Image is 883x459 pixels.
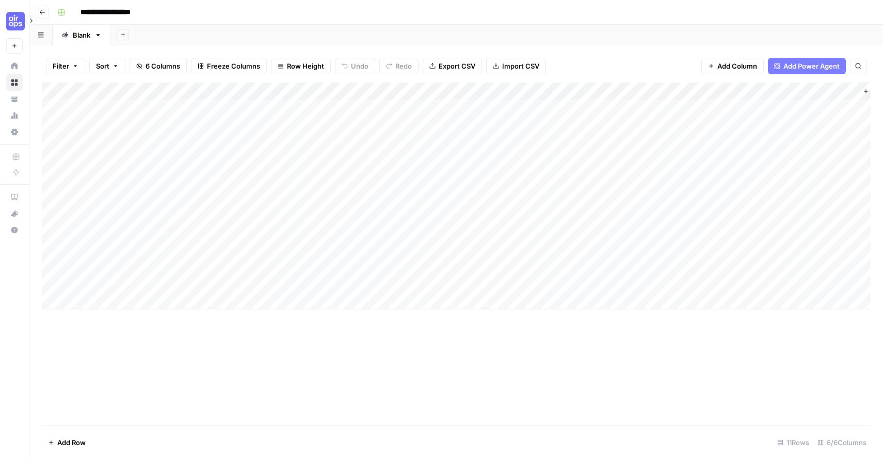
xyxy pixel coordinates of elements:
button: Row Height [271,58,331,74]
a: Settings [6,124,23,140]
span: Add Column [717,61,757,71]
span: Import CSV [502,61,539,71]
a: Usage [6,107,23,124]
button: Workspace: AirOps U Cohort 1 [6,8,23,34]
div: Blank [73,30,90,40]
span: 6 Columns [146,61,180,71]
button: Freeze Columns [191,58,267,74]
button: Filter [46,58,85,74]
div: What's new? [7,206,22,221]
button: Redo [379,58,419,74]
span: Sort [96,61,109,71]
img: AirOps U Cohort 1 Logo [6,12,25,30]
button: Sort [89,58,125,74]
button: Export CSV [423,58,482,74]
a: Browse [6,74,23,91]
span: Row Height [287,61,324,71]
button: Import CSV [486,58,546,74]
div: 11 Rows [773,434,813,451]
button: Help + Support [6,222,23,238]
a: AirOps Academy [6,189,23,205]
span: Export CSV [439,61,475,71]
a: Blank [53,25,110,45]
span: Freeze Columns [207,61,260,71]
span: Filter [53,61,69,71]
a: Home [6,58,23,74]
span: Add Power Agent [783,61,840,71]
a: Your Data [6,91,23,107]
button: Undo [335,58,375,74]
button: Add Column [701,58,764,74]
span: Redo [395,61,412,71]
span: Undo [351,61,368,71]
span: Add Row [57,437,86,448]
button: Add Row [42,434,92,451]
button: What's new? [6,205,23,222]
div: 6/6 Columns [813,434,871,451]
button: Add Power Agent [768,58,846,74]
button: 6 Columns [130,58,187,74]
